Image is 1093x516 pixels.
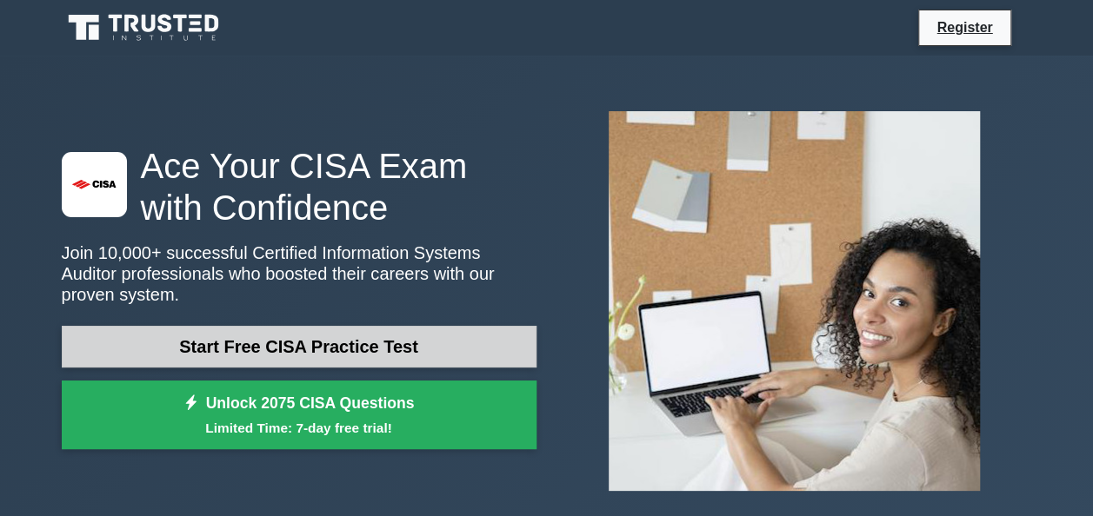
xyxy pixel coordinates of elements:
[62,242,537,305] p: Join 10,000+ successful Certified Information Systems Auditor professionals who boosted their car...
[926,17,1003,38] a: Register
[62,380,537,450] a: Unlock 2075 CISA QuestionsLimited Time: 7-day free trial!
[83,418,515,438] small: Limited Time: 7-day free trial!
[62,326,537,367] a: Start Free CISA Practice Test
[62,145,537,228] h1: Ace Your CISA Exam with Confidence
